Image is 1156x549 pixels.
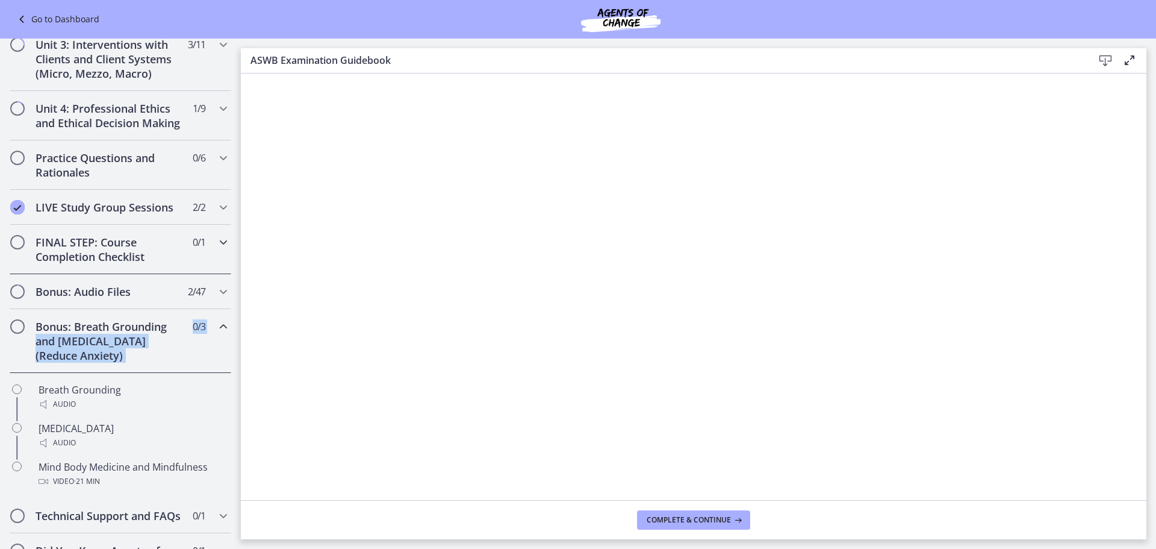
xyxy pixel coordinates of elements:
[193,509,205,523] span: 0 / 1
[36,509,182,523] h2: Technical Support and FAQs
[188,37,205,52] span: 3 / 11
[14,12,99,27] a: Go to Dashboard
[250,53,1074,67] h3: ASWB Examination Guidebook
[36,319,182,363] h2: Bonus: Breath Grounding and [MEDICAL_DATA] (Reduce Anxiety)
[36,101,182,130] h2: Unit 4: Professional Ethics and Ethical Decision Making
[193,200,205,215] span: 2 / 2
[39,474,226,489] div: Video
[39,436,226,450] div: Audio
[36,200,182,215] h2: LIVE Study Group Sessions
[10,200,25,215] i: Completed
[193,319,205,334] span: 0 / 3
[74,474,100,489] span: · 21 min
[193,151,205,165] span: 0 / 6
[193,101,205,116] span: 1 / 9
[39,383,226,412] div: Breath Grounding
[36,235,182,264] h2: FINAL STEP: Course Completion Checklist
[637,510,750,530] button: Complete & continue
[188,284,205,299] span: 2 / 47
[39,397,226,412] div: Audio
[36,284,182,299] h2: Bonus: Audio Files
[39,421,226,450] div: [MEDICAL_DATA]
[548,5,693,34] img: Agents of Change
[193,235,205,249] span: 0 / 1
[647,515,731,525] span: Complete & continue
[36,37,182,81] h2: Unit 3: Interventions with Clients and Client Systems (Micro, Mezzo, Macro)
[36,151,182,180] h2: Practice Questions and Rationales
[39,460,226,489] div: Mind Body Medicine and Mindfulness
